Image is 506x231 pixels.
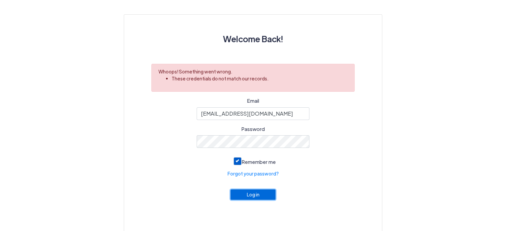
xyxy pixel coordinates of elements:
[228,170,279,177] a: Forgot your password?
[247,97,259,105] label: Email
[158,68,348,75] div: Whoops! Something went wrong.
[242,125,265,133] label: Password
[473,199,506,231] iframe: To enrich screen reader interactions, please activate Accessibility in Grammarly extension settings
[140,31,366,47] h3: Welcome Back!
[231,189,276,200] button: Log in
[242,159,276,165] span: Remember me
[473,199,506,231] div: Chat Widget
[172,75,341,82] li: These credentials do not match our records.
